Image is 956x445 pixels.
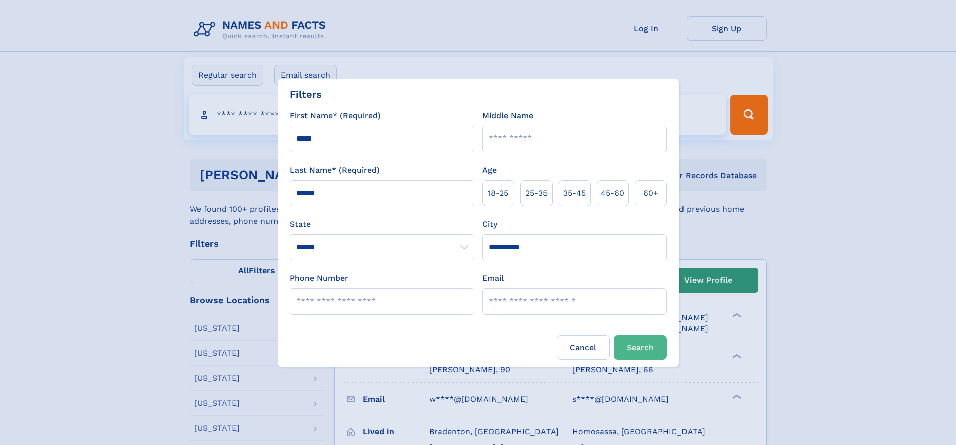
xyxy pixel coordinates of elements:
button: Search [614,335,667,360]
span: 35‑45 [563,187,586,199]
label: State [290,218,474,230]
label: Last Name* (Required) [290,164,380,176]
span: 60+ [643,187,658,199]
label: Phone Number [290,272,348,284]
label: Cancel [557,335,610,360]
label: Middle Name [482,110,533,122]
label: City [482,218,497,230]
div: Filters [290,87,322,102]
label: Age [482,164,497,176]
span: 25‑35 [525,187,548,199]
label: Email [482,272,504,284]
span: 45‑60 [601,187,624,199]
label: First Name* (Required) [290,110,381,122]
span: 18‑25 [488,187,508,199]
